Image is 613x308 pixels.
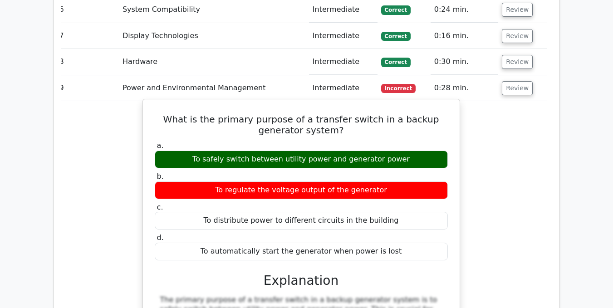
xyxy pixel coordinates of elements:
[155,243,448,260] div: To automatically start the generator when power is lost
[119,49,309,75] td: Hardware
[381,32,411,41] span: Correct
[56,49,119,75] td: 8
[155,151,448,168] div: To safely switch between utility power and generator power
[431,23,499,49] td: 0:16 min.
[502,81,533,95] button: Review
[381,84,416,93] span: Incorrect
[309,23,378,49] td: Intermediate
[160,273,442,288] h3: Explanation
[157,172,164,181] span: b.
[502,3,533,17] button: Review
[309,49,378,75] td: Intermediate
[56,23,119,49] td: 7
[381,5,411,15] span: Correct
[431,75,499,101] td: 0:28 min.
[155,181,448,199] div: To regulate the voltage output of the generator
[157,203,163,211] span: c.
[381,58,411,67] span: Correct
[56,75,119,101] td: 9
[502,55,533,69] button: Review
[309,75,378,101] td: Intermediate
[154,114,449,136] h5: What is the primary purpose of a transfer switch in a backup generator system?
[155,212,448,230] div: To distribute power to different circuits in the building
[119,75,309,101] td: Power and Environmental Management
[119,23,309,49] td: Display Technologies
[157,141,164,150] span: a.
[157,233,164,242] span: d.
[431,49,499,75] td: 0:30 min.
[502,29,533,43] button: Review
